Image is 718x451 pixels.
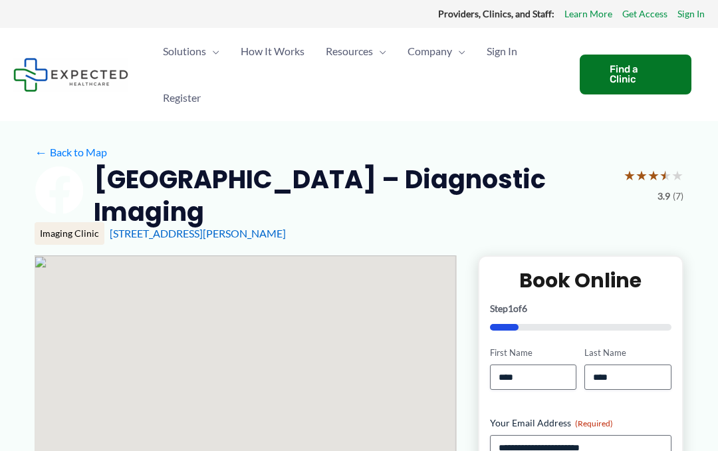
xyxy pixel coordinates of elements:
a: Find a Clinic [580,55,691,94]
h2: Book Online [490,267,671,293]
label: Your Email Address [490,416,671,430]
a: CompanyMenu Toggle [397,28,476,75]
strong: Providers, Clinics, and Staff: [438,8,554,19]
a: ←Back to Map [35,142,107,162]
a: Sign In [677,5,705,23]
span: 6 [522,303,527,314]
span: ← [35,146,47,158]
a: [STREET_ADDRESS][PERSON_NAME] [110,227,286,239]
span: ★ [671,163,683,188]
img: Expected Healthcare Logo - side, dark font, small [13,58,128,92]
span: Sign In [487,28,517,75]
span: ★ [659,163,671,188]
span: 1 [508,303,513,314]
nav: Primary Site Navigation [152,28,566,121]
a: Get Access [622,5,667,23]
label: Last Name [584,347,671,359]
p: Step of [490,304,671,313]
a: Learn More [564,5,612,23]
span: Menu Toggle [206,28,219,75]
a: SolutionsMenu Toggle [152,28,230,75]
span: (Required) [575,418,613,428]
span: Menu Toggle [452,28,465,75]
h2: [GEOGRAPHIC_DATA] – Diagnostic Imaging [94,163,613,229]
a: ResourcesMenu Toggle [315,28,397,75]
span: Register [163,75,201,121]
a: Sign In [476,28,528,75]
span: ★ [624,163,636,188]
span: Resources [326,28,373,75]
span: Menu Toggle [373,28,386,75]
a: Register [152,75,211,121]
div: Imaging Clinic [35,222,104,245]
span: ★ [648,163,659,188]
span: How It Works [241,28,304,75]
span: (7) [673,188,683,205]
label: First Name [490,347,577,359]
span: 3.9 [658,188,670,205]
span: ★ [636,163,648,188]
span: Solutions [163,28,206,75]
a: How It Works [230,28,315,75]
span: Company [408,28,452,75]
